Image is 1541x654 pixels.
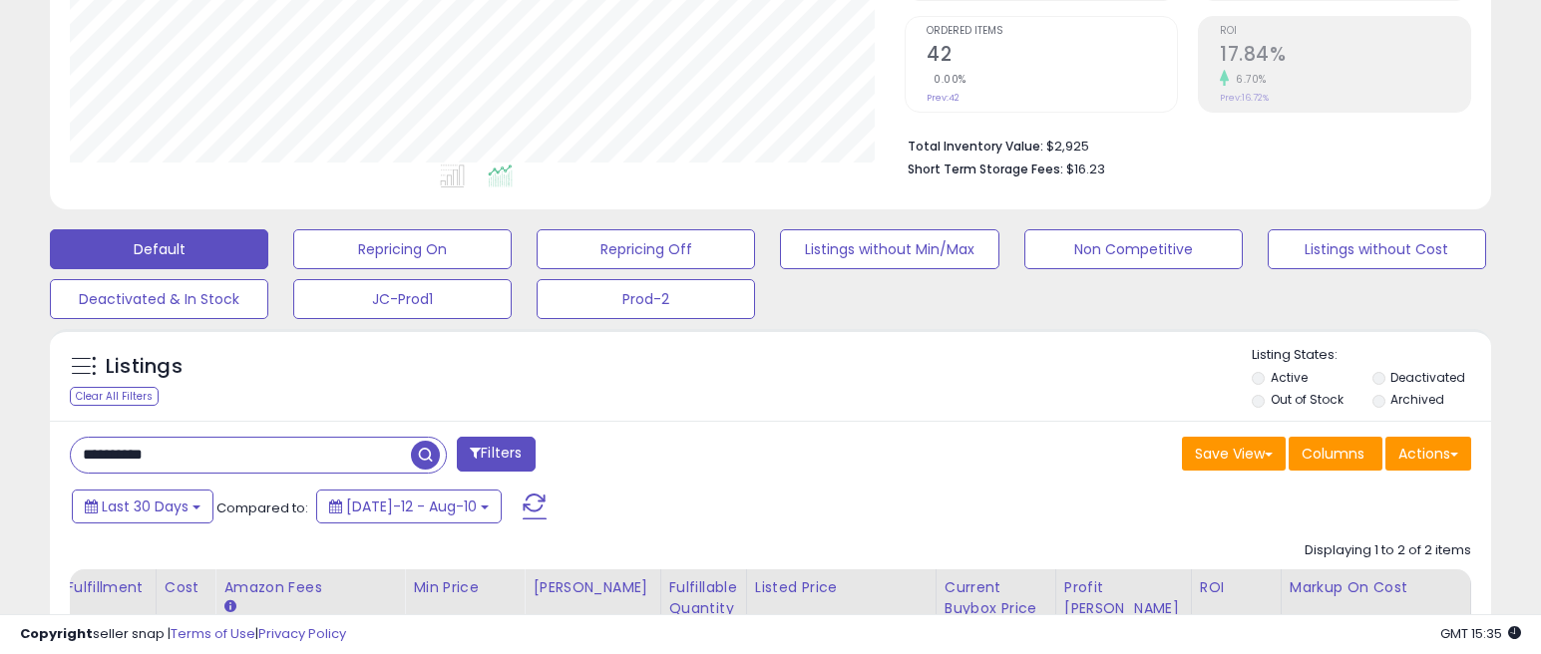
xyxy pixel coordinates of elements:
[20,624,93,643] strong: Copyright
[316,490,502,523] button: [DATE]-12 - Aug-10
[1220,92,1269,104] small: Prev: 16.72%
[927,72,966,87] small: 0.00%
[533,577,651,598] div: [PERSON_NAME]
[165,577,207,598] div: Cost
[102,496,189,516] span: Last 30 Days
[223,577,396,598] div: Amazon Fees
[1268,229,1486,269] button: Listings without Cost
[927,26,1177,37] span: Ordered Items
[258,624,346,643] a: Privacy Policy
[72,490,213,523] button: Last 30 Days
[1229,72,1267,87] small: 6.70%
[1281,569,1470,648] th: The percentage added to the cost of goods (COGS) that forms the calculator for Min & Max prices.
[1385,437,1471,471] button: Actions
[1440,624,1521,643] span: 2025-09-12 15:35 GMT
[1390,391,1444,408] label: Archived
[293,279,512,319] button: JC-Prod1
[50,229,268,269] button: Default
[457,437,535,472] button: Filters
[413,577,516,598] div: Min Price
[908,138,1043,155] b: Total Inventory Value:
[669,577,738,619] div: Fulfillable Quantity
[537,229,755,269] button: Repricing Off
[908,133,1456,157] li: $2,925
[1271,369,1308,386] label: Active
[1289,437,1382,471] button: Columns
[70,387,159,406] div: Clear All Filters
[1252,346,1491,365] p: Listing States:
[927,92,960,104] small: Prev: 42
[1024,229,1243,269] button: Non Competitive
[927,43,1177,70] h2: 42
[1182,437,1286,471] button: Save View
[1290,577,1462,598] div: Markup on Cost
[1066,160,1105,178] span: $16.23
[293,229,512,269] button: Repricing On
[945,577,1047,619] div: Current Buybox Price
[1200,577,1273,598] div: ROI
[171,624,255,643] a: Terms of Use
[1271,391,1344,408] label: Out of Stock
[780,229,998,269] button: Listings without Min/Max
[1390,369,1465,386] label: Deactivated
[50,279,268,319] button: Deactivated & In Stock
[537,279,755,319] button: Prod-2
[346,496,477,516] span: [DATE]-12 - Aug-10
[216,498,308,517] span: Compared to:
[20,625,346,644] div: seller snap | |
[106,353,183,381] h5: Listings
[1064,577,1183,619] div: Profit [PERSON_NAME]
[1220,43,1470,70] h2: 17.84%
[908,161,1063,177] b: Short Term Storage Fees:
[1302,444,1364,464] span: Columns
[66,577,147,598] div: Fulfillment
[1220,26,1470,37] span: ROI
[755,577,928,598] div: Listed Price
[1305,541,1471,560] div: Displaying 1 to 2 of 2 items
